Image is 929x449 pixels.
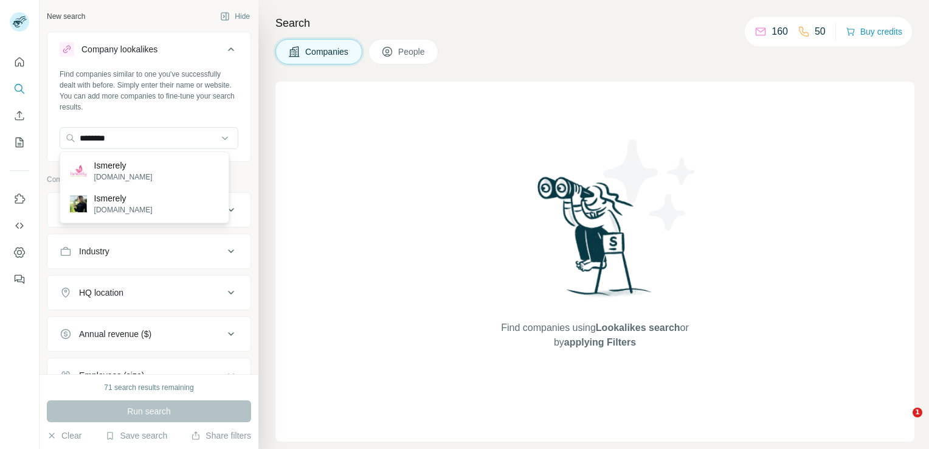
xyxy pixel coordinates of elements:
button: Annual revenue ($) [47,319,250,349]
p: 50 [815,24,826,39]
img: Surfe Illustration - Stars [595,130,705,240]
button: Use Surfe on LinkedIn [10,188,29,210]
button: Company [47,195,250,224]
h4: Search [275,15,914,32]
button: Company lookalikes [47,35,250,69]
button: Hide [212,7,258,26]
button: Enrich CSV [10,105,29,127]
span: People [398,46,426,58]
span: 1 [913,408,922,417]
button: HQ location [47,278,250,307]
img: Ismerely [70,195,87,212]
iframe: Intercom live chat [888,408,917,437]
p: Ismerely [94,192,153,204]
div: Industry [79,245,109,257]
span: Lookalikes search [596,322,680,333]
button: Industry [47,237,250,266]
span: Companies [305,46,350,58]
button: Save search [105,430,167,442]
button: Employees (size) [47,361,250,390]
p: [DOMAIN_NAME] [94,172,153,183]
div: Company lookalikes [81,43,157,55]
img: Ismerely [70,162,87,179]
span: applying Filters [564,337,636,347]
p: 160 [772,24,788,39]
p: [DOMAIN_NAME] [94,204,153,215]
button: Clear [47,430,81,442]
button: My lists [10,131,29,153]
span: Find companies using or by [497,321,692,350]
div: Employees (size) [79,369,144,381]
div: Annual revenue ($) [79,328,151,340]
img: Surfe Illustration - Woman searching with binoculars [532,173,658,309]
p: Ismerely [94,159,153,172]
button: Quick start [10,51,29,73]
button: Buy credits [846,23,902,40]
button: Search [10,78,29,100]
div: 71 search results remaining [104,382,193,393]
p: Company information [47,174,251,185]
button: Share filters [191,430,251,442]
div: New search [47,11,85,22]
button: Feedback [10,268,29,290]
button: Dashboard [10,242,29,263]
button: Use Surfe API [10,215,29,237]
div: Find companies similar to one you've successfully dealt with before. Simply enter their name or w... [60,69,238,113]
div: HQ location [79,287,123,299]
